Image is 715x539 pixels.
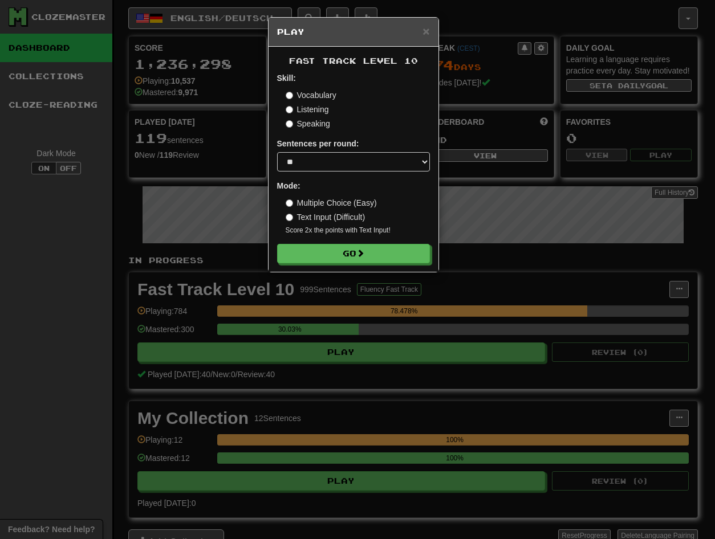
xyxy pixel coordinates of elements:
[286,197,377,209] label: Multiple Choice (Easy)
[277,73,296,83] strong: Skill:
[286,92,293,99] input: Vocabulary
[422,25,429,37] button: Close
[289,56,418,66] span: Fast Track Level 10
[422,24,429,38] span: ×
[277,138,359,149] label: Sentences per round:
[277,26,430,38] h5: Play
[286,199,293,207] input: Multiple Choice (Easy)
[286,120,293,128] input: Speaking
[286,118,330,129] label: Speaking
[286,226,430,235] small: Score 2x the points with Text Input !
[286,211,365,223] label: Text Input (Difficult)
[277,181,300,190] strong: Mode:
[286,106,293,113] input: Listening
[286,104,329,115] label: Listening
[286,214,293,221] input: Text Input (Difficult)
[286,89,336,101] label: Vocabulary
[277,244,430,263] button: Go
